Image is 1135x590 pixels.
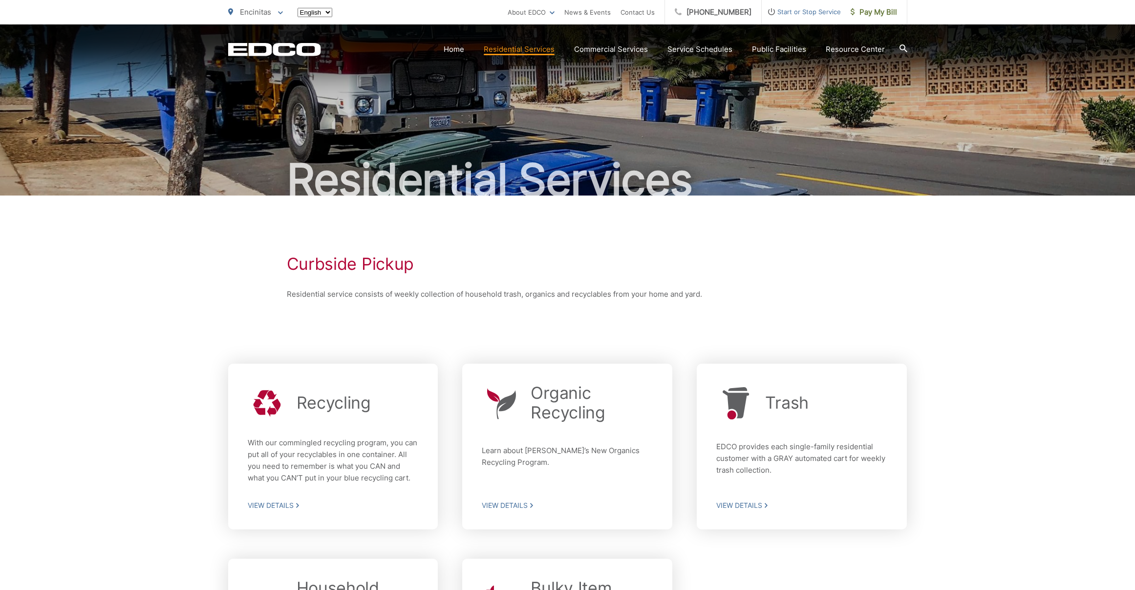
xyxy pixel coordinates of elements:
h2: Organic Recycling [531,383,653,422]
p: EDCO provides each single-family residential customer with a GRAY automated cart for weekly trash... [716,441,887,480]
span: Encinitas [240,7,271,17]
p: Learn about [PERSON_NAME]’s New Organics Recycling Program. [482,445,653,476]
a: Resource Center [826,44,885,55]
a: Residential Services [484,44,555,55]
span: Pay My Bill [851,6,897,18]
p: Residential service consists of weekly collection of household trash, organics and recyclables fr... [287,288,849,300]
select: Select a language [298,8,332,17]
a: Service Schedules [667,44,732,55]
p: With our commingled recycling program, you can put all of your recyclables in one container. All ... [248,437,419,484]
h2: Trash [765,393,809,413]
a: About EDCO [508,6,555,18]
a: Trash EDCO provides each single-family residential customer with a GRAY automated cart for weekly... [697,364,907,529]
h1: Curbside Pickup [287,254,849,274]
a: News & Events [564,6,611,18]
a: Recycling With our commingled recycling program, you can put all of your recyclables in one conta... [228,364,438,529]
h2: Residential Services [228,155,907,204]
span: View Details [482,501,653,510]
a: Organic Recycling Learn about [PERSON_NAME]’s New Organics Recycling Program. View Details [462,364,672,529]
a: Commercial Services [574,44,648,55]
a: Public Facilities [752,44,806,55]
a: EDCD logo. Return to the homepage. [228,43,321,56]
span: View Details [248,501,419,510]
a: Contact Us [621,6,655,18]
span: View Details [716,501,887,510]
h2: Recycling [297,393,371,413]
a: Home [444,44,464,55]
